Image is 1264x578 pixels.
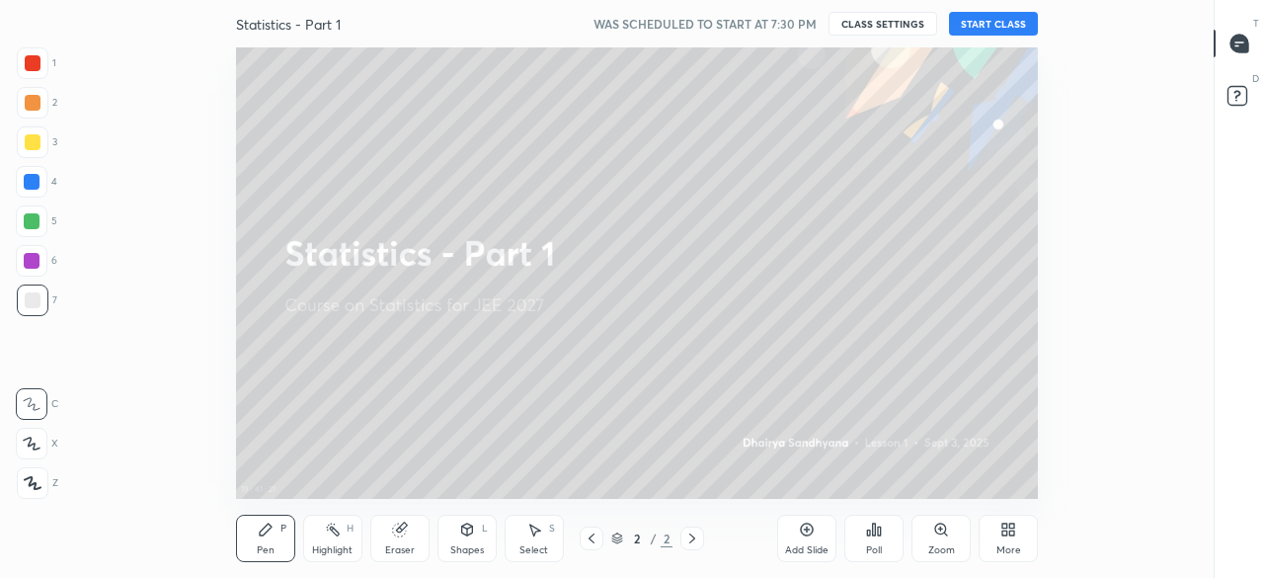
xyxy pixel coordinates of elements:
[257,545,275,555] div: Pen
[17,467,58,499] div: Z
[450,545,484,555] div: Shapes
[347,524,354,534] div: H
[16,428,58,459] div: X
[627,533,647,544] div: 2
[593,15,817,33] h5: WAS SCHEDULED TO START AT 7:30 PM
[928,545,955,555] div: Zoom
[866,545,882,555] div: Poll
[549,524,555,534] div: S
[17,87,57,119] div: 2
[16,388,58,420] div: C
[829,12,937,36] button: CLASS SETTINGS
[949,12,1038,36] button: START CLASS
[385,545,415,555] div: Eraser
[519,545,548,555] div: Select
[17,126,57,158] div: 3
[17,285,57,316] div: 7
[16,166,57,198] div: 4
[661,530,672,547] div: 2
[16,206,57,237] div: 5
[651,533,657,544] div: /
[280,524,286,534] div: P
[1252,71,1259,86] p: D
[17,47,56,79] div: 1
[785,545,829,555] div: Add Slide
[1253,16,1259,31] p: T
[312,545,353,555] div: Highlight
[482,524,488,534] div: L
[236,15,341,34] h4: Statistics - Part 1
[16,245,57,277] div: 6
[996,545,1021,555] div: More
